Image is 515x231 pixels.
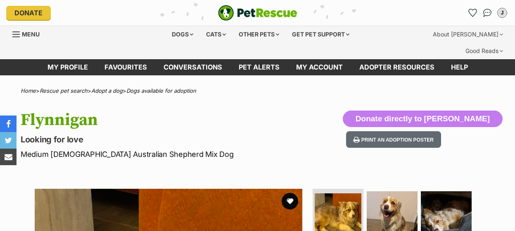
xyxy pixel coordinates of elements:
[218,5,297,21] a: PetRescue
[91,87,123,94] a: Adopt a dog
[39,59,96,75] a: My profile
[233,26,285,43] div: Other pets
[166,26,199,43] div: Dogs
[282,193,298,209] button: favourite
[443,59,476,75] a: Help
[427,26,509,43] div: About [PERSON_NAME]
[481,6,494,19] a: Conversations
[343,111,503,127] button: Donate directly to [PERSON_NAME]
[230,59,288,75] a: Pet alerts
[12,26,45,41] a: Menu
[288,59,351,75] a: My account
[21,111,315,130] h1: Flynnigan
[346,131,441,148] button: Print an adoption poster
[21,87,36,94] a: Home
[21,149,315,160] p: Medium [DEMOGRAPHIC_DATA] Australian Shepherd Mix Dog
[96,59,155,75] a: Favourites
[155,59,230,75] a: conversations
[21,134,315,145] p: Looking for love
[22,31,40,38] span: Menu
[466,6,479,19] a: Favourites
[200,26,232,43] div: Cats
[498,9,506,17] div: J
[286,26,355,43] div: Get pet support
[126,87,196,94] a: Dogs available for adoption
[40,87,88,94] a: Rescue pet search
[460,43,509,59] div: Good Reads
[466,6,509,19] ul: Account quick links
[483,9,492,17] img: chat-41dd97257d64d25036548639549fe6c8038ab92f7586957e7f3b1b290dea8141.svg
[351,59,443,75] a: Adopter resources
[496,6,509,19] button: My account
[6,6,51,20] a: Donate
[218,5,297,21] img: logo-e224e6f780fb5917bec1dbf3a21bbac754714ae5b6737aabdf751b685950b380.svg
